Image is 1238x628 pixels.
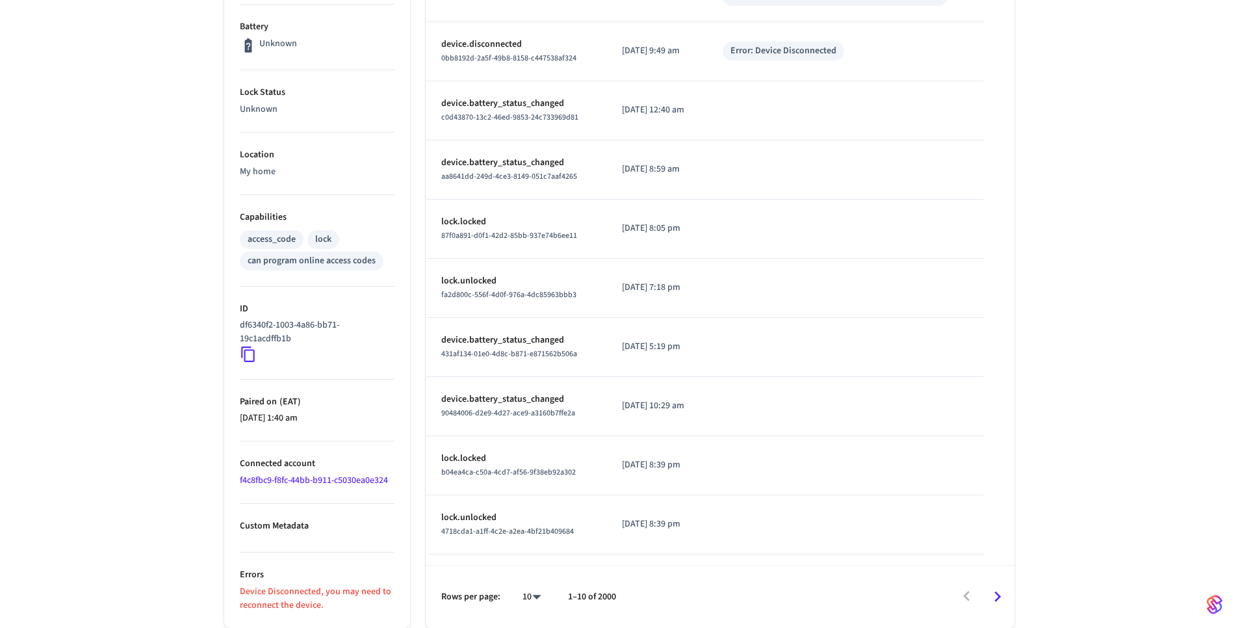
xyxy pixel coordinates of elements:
[315,233,331,246] div: lock
[441,467,576,478] span: b04ea4ca-c50a-4cd7-af56-9f38eb92a302
[982,581,1012,612] button: Go to next page
[622,458,691,472] p: [DATE] 8:39 pm
[441,53,576,64] span: 0bb8192d-2a5f-49b8-8158-c447538af324
[240,86,394,99] p: Lock Status
[441,38,591,51] p: device.disconnected
[240,211,394,224] p: Capabilities
[622,222,691,235] p: [DATE] 8:05 pm
[248,233,296,246] div: access_code
[622,44,691,58] p: [DATE] 9:49 am
[622,517,691,531] p: [DATE] 8:39 pm
[441,156,591,170] p: device.battery_status_changed
[240,457,394,471] p: Connected account
[622,281,691,294] p: [DATE] 7:18 pm
[441,112,578,123] span: c0d43870-13c2-46ed-9853-24c733969d81
[259,37,297,51] p: Unknown
[516,588,547,607] div: 10
[441,452,591,465] p: lock.locked
[622,399,691,413] p: [DATE] 10:29 am
[240,519,394,533] p: Custom Metadata
[240,302,394,316] p: ID
[248,254,376,268] div: can program online access codes
[240,395,394,409] p: Paired on
[441,526,574,537] span: 4718cda1-a1ff-4c2e-a2ea-4bf21b409684
[441,348,577,360] span: 431af134-01e0-4d8c-b871-e871562b506a
[240,412,394,425] p: [DATE] 1:40 am
[441,408,575,419] span: 90484006-d2e9-4d27-ace9-a3160b7ffe2a
[1207,594,1222,615] img: SeamLogoGradient.69752ec5.svg
[568,590,616,604] p: 1–10 of 2000
[240,568,394,582] p: Errors
[441,511,591,525] p: lock.unlocked
[441,590,500,604] p: Rows per page:
[441,230,577,241] span: 87f0a891-d0f1-42d2-85bb-937e74b6ee11
[240,474,388,487] a: f4c8fbc9-f8fc-44bb-b911-c5030ea0e324
[441,334,591,347] p: device.battery_status_changed
[277,395,301,408] span: ( EAT )
[622,340,691,354] p: [DATE] 5:19 pm
[441,215,591,229] p: lock.locked
[622,163,691,176] p: [DATE] 8:59 am
[441,274,591,288] p: lock.unlocked
[240,148,394,162] p: Location
[240,319,389,346] p: df6340f2-1003-4a86-bb71-19c1acdffb1b
[441,289,576,300] span: fa2d800c-556f-4d0f-976a-4dc85963bbb3
[240,20,394,34] p: Battery
[240,103,394,116] p: Unknown
[622,103,691,117] p: [DATE] 12:40 am
[730,44,836,58] div: Error: Device Disconnected
[240,585,394,612] p: Device Disconnected, you may need to reconnect the device.
[441,171,577,182] span: aa8641dd-249d-4ce3-8149-051c7aaf4265
[441,393,591,406] p: device.battery_status_changed
[441,97,591,111] p: device.battery_status_changed
[240,165,394,179] p: My home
